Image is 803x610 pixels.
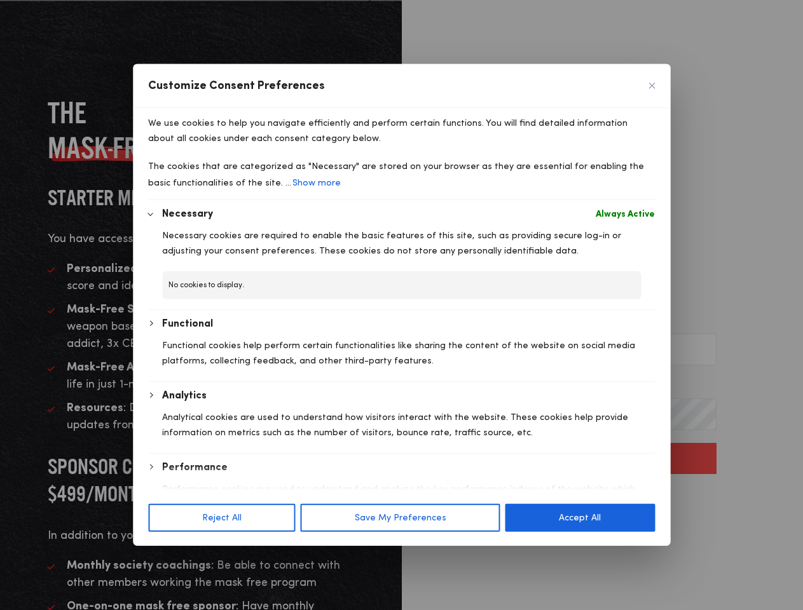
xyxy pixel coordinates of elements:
[162,207,213,222] button: Necessary
[291,174,342,192] button: Show more
[162,410,655,440] p: Analytical cookies are used to understand how visitors interact with the website. These cookies h...
[133,64,670,546] div: Customise Consent Preferences
[649,83,655,89] img: Close
[148,116,655,146] p: We use cookies to help you navigate efficiently and perform certain functions. You will find deta...
[162,228,655,259] p: Necessary cookies are required to enable the basic features of this site, such as providing secur...
[162,460,228,475] button: Performance
[148,78,325,93] span: Customize Consent Preferences
[649,83,655,89] button: [cky_preference_close_label]
[162,338,655,369] p: Functional cookies help perform certain functionalities like sharing the content of the website o...
[301,504,500,532] button: Save My Preferences
[162,271,641,299] p: No cookies to display.
[148,159,655,192] p: The cookies that are categorized as "Necessary" are stored on your browser as they are essential ...
[505,504,655,532] button: Accept All
[162,388,207,403] button: Analytics
[596,207,655,222] span: Always Active
[148,504,296,532] button: Reject All
[162,316,213,332] button: Functional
